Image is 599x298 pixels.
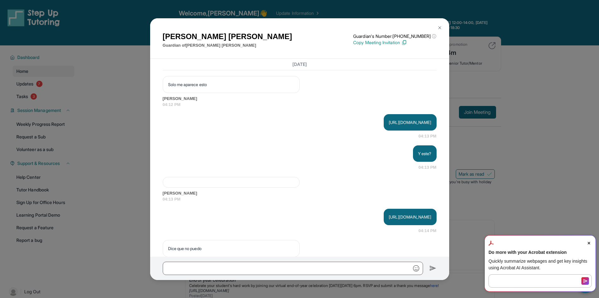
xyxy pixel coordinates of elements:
span: 04:13 PM [419,164,437,171]
span: 04:13 PM [163,196,437,202]
span: 04:12 PM [163,102,437,108]
img: Copy Icon [401,40,407,45]
h3: [DATE] [163,61,437,67]
img: Emoji [413,265,419,272]
p: Dice que no puedo [168,245,294,252]
h1: [PERSON_NAME] [PERSON_NAME] [163,31,292,42]
img: Close Icon [437,25,442,30]
img: Send icon [429,265,437,272]
p: Guardian's Number: [PHONE_NUMBER] [353,33,436,39]
span: [PERSON_NAME] [163,190,437,196]
p: [URL][DOMAIN_NAME] [389,119,431,126]
span: 04:13 PM [419,133,437,139]
span: [PERSON_NAME] [163,96,437,102]
p: Guardian of [PERSON_NAME] [PERSON_NAME] [163,42,292,49]
p: Y este? [418,150,432,157]
p: [URL][DOMAIN_NAME] [389,214,431,220]
p: Solo me aparece esto [168,81,294,88]
span: ⓘ [432,33,436,39]
p: Copy Meeting Invitation [353,39,436,46]
span: 04:14 PM [419,228,437,234]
